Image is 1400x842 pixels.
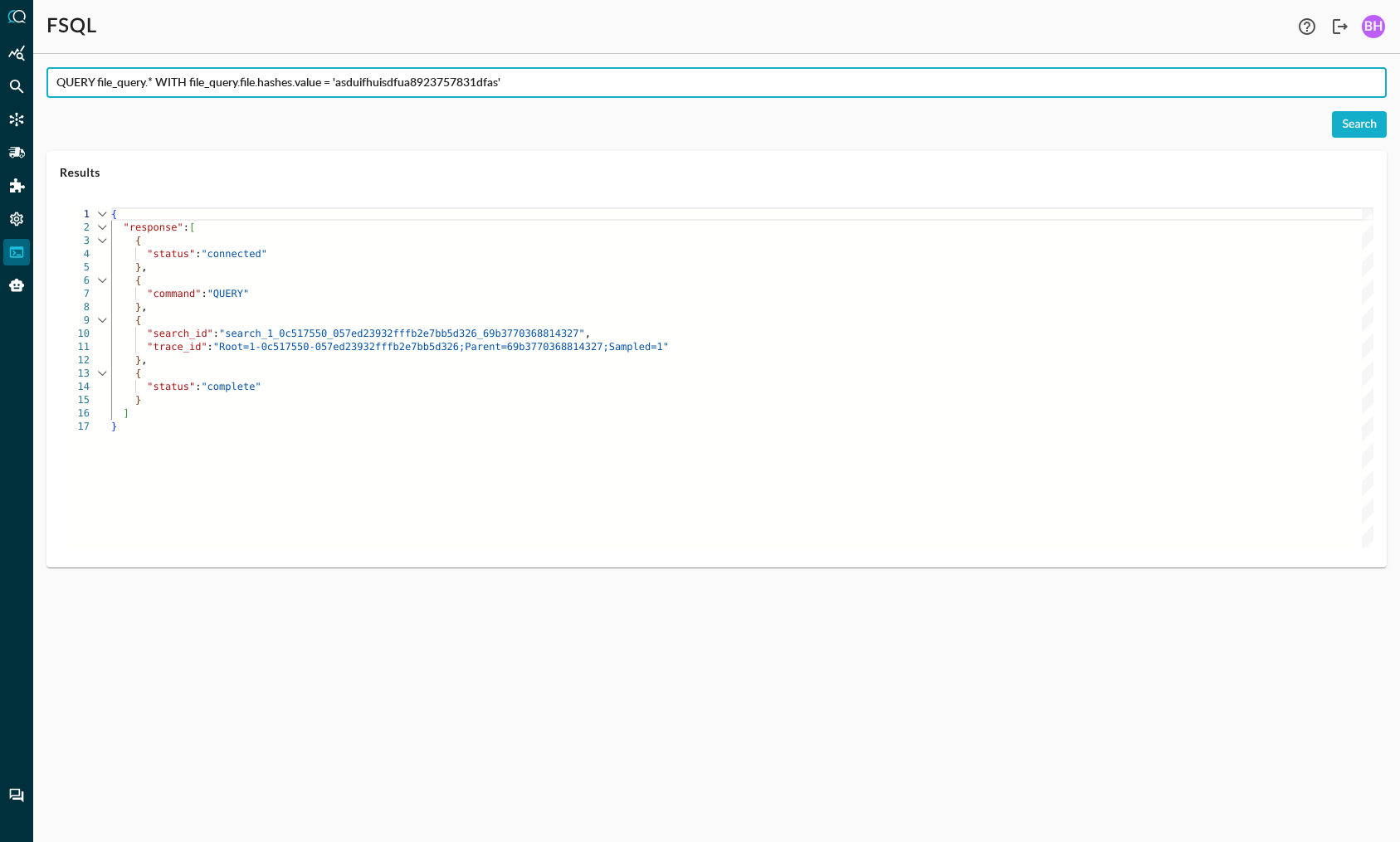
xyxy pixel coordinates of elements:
[141,261,147,273] span: ,
[91,221,113,234] div: Click to collapse the range.
[195,381,201,392] span: :
[201,381,261,392] span: "complete"
[3,73,30,100] div: Federated Search
[201,248,266,260] span: "connected"
[111,421,117,432] span: }
[135,235,141,246] span: {
[3,272,30,299] div: Query Agent
[513,341,669,353] span: 9b3770368814327;Sampled=1"
[46,13,97,40] h1: FSQL
[3,239,30,265] div: FSQL
[60,207,90,221] div: 1
[201,288,207,299] span: :
[585,328,591,339] span: ,
[135,367,141,379] span: {
[60,287,90,300] div: 7
[219,328,519,339] span: "search_1_0c517550_057ed23932fffb2e7bb5d326_69b377
[3,40,30,66] div: Summary Insights
[519,328,584,339] span: 0368814327"
[60,380,90,393] div: 14
[91,274,113,287] div: Click to collapse the range.
[213,328,219,339] span: :
[60,406,90,420] div: 16
[3,139,30,166] div: Pipelines
[147,288,201,299] span: "command"
[1327,13,1354,40] button: Logout
[147,328,212,339] span: "search_id"
[147,248,195,260] span: "status"
[91,234,113,247] div: Click to collapse the range.
[3,782,30,809] div: Chat
[60,221,90,234] div: 2
[141,354,147,366] span: ,
[135,314,141,326] span: {
[111,208,117,220] span: {
[1294,13,1320,40] button: Help
[1362,15,1385,38] div: BH
[135,275,141,286] span: {
[60,353,90,367] div: 12
[141,301,147,313] span: ,
[60,247,90,260] div: 4
[1332,111,1387,138] button: Search
[135,261,141,273] span: }
[60,274,90,287] div: 6
[135,301,141,313] span: }
[147,341,207,353] span: "trace_id"
[189,221,195,233] span: [
[60,367,90,380] div: 13
[195,248,201,260] span: :
[207,341,213,353] span: :
[60,340,90,353] div: 11
[60,164,1373,181] span: Results
[60,260,90,274] div: 5
[4,173,31,199] div: Addons
[3,206,30,232] div: Settings
[60,327,90,340] div: 10
[91,207,113,221] div: Click to collapse the range.
[123,407,129,419] span: ]
[56,67,1387,98] input: Enter FSQL Search
[1342,114,1377,135] div: Search
[60,234,90,247] div: 3
[60,314,90,327] div: 9
[213,341,513,353] span: "Root=1-0c517550-057ed23932fffb2e7bb5d326;Parent=6
[60,300,90,314] div: 8
[147,381,195,392] span: "status"
[183,221,189,233] span: :
[91,314,113,327] div: Click to collapse the range.
[135,354,141,366] span: }
[60,393,90,406] div: 15
[123,221,183,233] span: "response"
[135,394,141,406] span: }
[3,106,30,133] div: Connectors
[91,367,113,380] div: Click to collapse the range.
[207,288,250,299] span: "QUERY"
[60,420,90,433] div: 17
